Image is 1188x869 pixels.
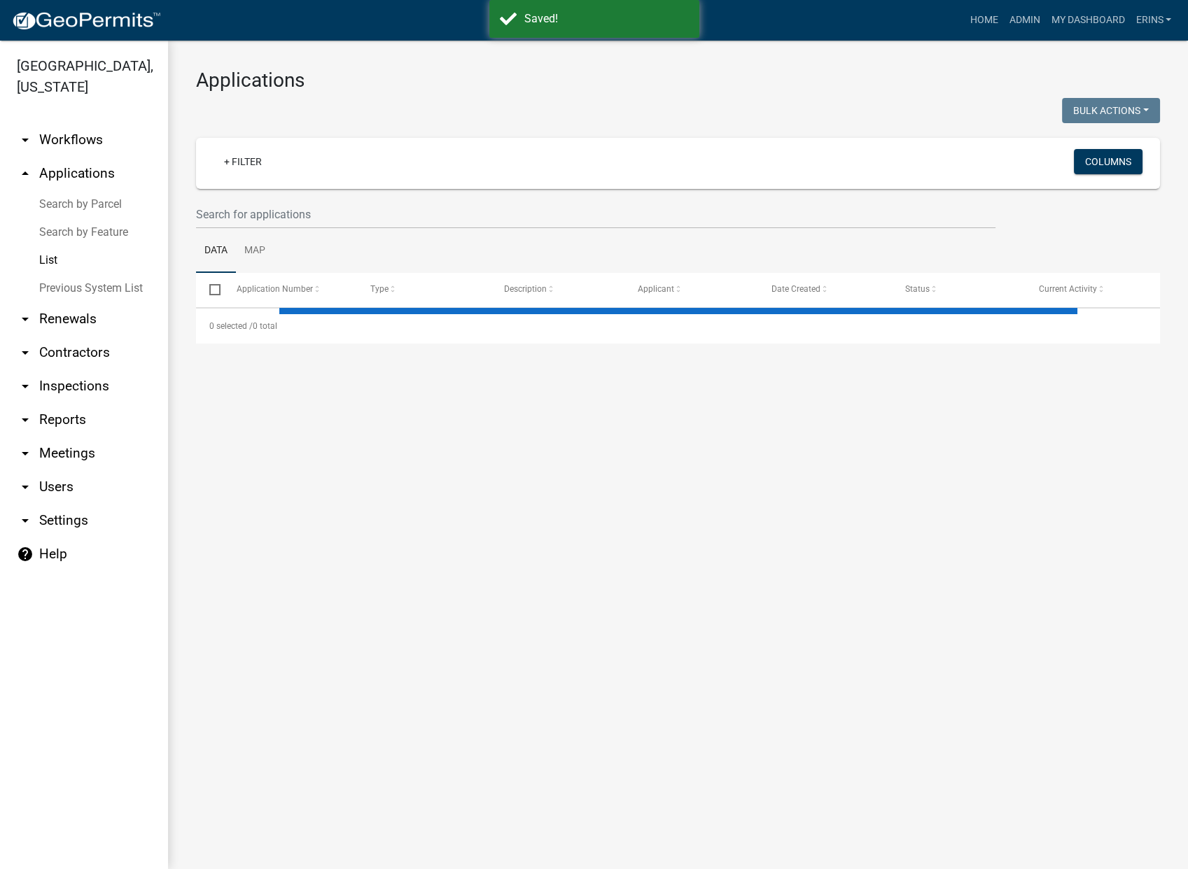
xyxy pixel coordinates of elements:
[491,273,624,306] datatable-header-cell: Description
[504,284,547,294] span: Description
[17,378,34,395] i: arrow_drop_down
[236,229,274,274] a: Map
[964,7,1003,34] a: Home
[905,284,930,294] span: Status
[237,284,313,294] span: Application Number
[17,479,34,495] i: arrow_drop_down
[524,10,689,27] div: Saved!
[196,229,236,274] a: Data
[17,546,34,563] i: help
[213,149,273,174] a: + Filter
[1039,284,1097,294] span: Current Activity
[209,321,253,331] span: 0 selected /
[17,311,34,327] i: arrow_drop_down
[758,273,892,306] datatable-header-cell: Date Created
[17,411,34,428] i: arrow_drop_down
[17,132,34,148] i: arrow_drop_down
[17,165,34,182] i: arrow_drop_up
[17,445,34,462] i: arrow_drop_down
[196,69,1160,92] h3: Applications
[892,273,1026,306] datatable-header-cell: Status
[196,309,1160,344] div: 0 total
[356,273,490,306] datatable-header-cell: Type
[196,200,995,229] input: Search for applications
[1130,7,1177,34] a: erins
[1045,7,1130,34] a: My Dashboard
[17,512,34,529] i: arrow_drop_down
[196,273,223,306] datatable-header-cell: Select
[1074,149,1142,174] button: Columns
[624,273,758,306] datatable-header-cell: Applicant
[370,284,389,294] span: Type
[638,284,674,294] span: Applicant
[1026,273,1159,306] datatable-header-cell: Current Activity
[223,273,356,306] datatable-header-cell: Application Number
[1062,98,1160,123] button: Bulk Actions
[1003,7,1045,34] a: Admin
[771,284,820,294] span: Date Created
[17,344,34,361] i: arrow_drop_down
